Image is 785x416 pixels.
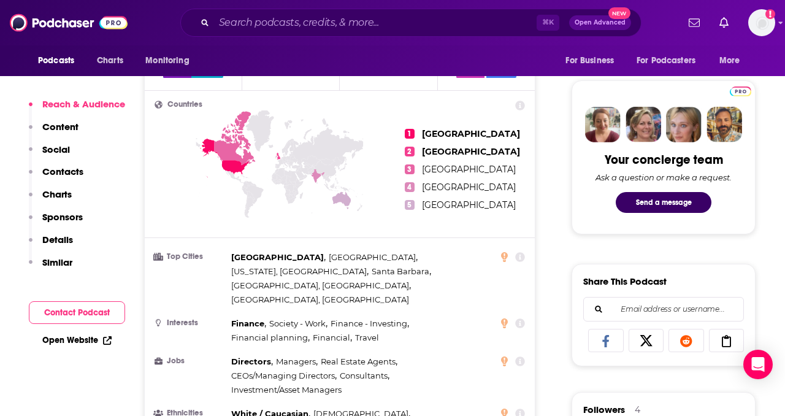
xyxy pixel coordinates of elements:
[276,356,316,366] span: Managers
[422,164,516,175] span: [GEOGRAPHIC_DATA]
[231,356,271,366] span: Directors
[594,298,733,321] input: Email address or username...
[608,7,630,19] span: New
[231,295,409,304] span: [GEOGRAPHIC_DATA], [GEOGRAPHIC_DATA]
[340,371,388,380] span: Consultants
[684,12,705,33] a: Show notifications dropdown
[557,49,629,72] button: open menu
[583,297,744,322] div: Search followers
[748,9,775,36] button: Show profile menu
[706,107,742,142] img: Jon Profile
[372,266,429,276] span: Santa Barbara
[714,12,733,33] a: Show notifications dropdown
[405,200,415,210] span: 5
[29,98,125,121] button: Reach & Audience
[42,144,70,155] p: Social
[355,333,379,342] span: Travel
[38,52,74,69] span: Podcasts
[231,264,369,279] span: ,
[595,172,732,182] div: Ask a question or make a request.
[709,329,745,352] a: Copy Link
[231,385,342,395] span: Investment/Asset Managers
[29,256,72,279] button: Similar
[583,275,667,287] h3: Share This Podcast
[629,49,713,72] button: open menu
[321,355,397,369] span: ,
[422,199,516,210] span: [GEOGRAPHIC_DATA]
[231,252,324,262] span: [GEOGRAPHIC_DATA]
[711,49,756,72] button: open menu
[730,85,751,96] a: Pro website
[29,188,72,211] button: Charts
[616,192,711,213] button: Send a message
[575,20,626,26] span: Open Advanced
[329,250,418,264] span: ,
[42,188,72,200] p: Charts
[629,329,664,352] a: Share on X/Twitter
[583,404,625,415] span: Followers
[231,318,264,328] span: Finance
[42,166,83,177] p: Contacts
[214,13,537,33] input: Search podcasts, credits, & more...
[231,317,266,331] span: ,
[321,356,396,366] span: Real Estate Agents
[588,329,624,352] a: Share on Facebook
[42,335,112,345] a: Open Website
[97,52,123,69] span: Charts
[422,146,520,157] span: [GEOGRAPHIC_DATA]
[231,280,409,290] span: [GEOGRAPHIC_DATA], [GEOGRAPHIC_DATA]
[405,129,415,139] span: 1
[42,121,78,133] p: Content
[42,234,73,245] p: Details
[765,9,775,19] svg: Add a profile image
[29,49,90,72] button: open menu
[231,333,308,342] span: Financial planning
[422,128,520,139] span: [GEOGRAPHIC_DATA]
[340,369,389,383] span: ,
[269,317,327,331] span: ,
[269,318,326,328] span: Society - Work
[231,266,367,276] span: [US_STATE], [GEOGRAPHIC_DATA]
[331,317,409,331] span: ,
[635,404,640,415] div: 4
[537,15,559,31] span: ⌘ K
[29,121,78,144] button: Content
[748,9,775,36] span: Logged in as AdriannaBloom
[231,331,310,345] span: ,
[155,357,226,365] h3: Jobs
[666,107,702,142] img: Jules Profile
[29,301,125,324] button: Contact Podcast
[42,98,125,110] p: Reach & Audience
[605,152,723,168] div: Your concierge team
[89,49,131,72] a: Charts
[29,144,70,166] button: Social
[167,101,202,109] span: Countries
[329,252,416,262] span: [GEOGRAPHIC_DATA]
[748,9,775,36] img: User Profile
[29,166,83,188] button: Contacts
[730,87,751,96] img: Podchaser Pro
[231,371,335,380] span: CEOs/Managing Directors
[231,355,273,369] span: ,
[10,11,128,34] img: Podchaser - Follow, Share and Rate Podcasts
[29,211,83,234] button: Sponsors
[313,333,350,342] span: Financial
[42,211,83,223] p: Sponsors
[405,147,415,156] span: 2
[668,329,704,352] a: Share on Reddit
[331,318,407,328] span: Finance - Investing
[231,250,326,264] span: ,
[422,182,516,193] span: [GEOGRAPHIC_DATA]
[719,52,740,69] span: More
[29,234,73,256] button: Details
[405,164,415,174] span: 3
[585,107,621,142] img: Sydney Profile
[313,331,352,345] span: ,
[405,182,415,192] span: 4
[372,264,431,279] span: ,
[637,52,695,69] span: For Podcasters
[42,256,72,268] p: Similar
[155,319,226,327] h3: Interests
[180,9,641,37] div: Search podcasts, credits, & more...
